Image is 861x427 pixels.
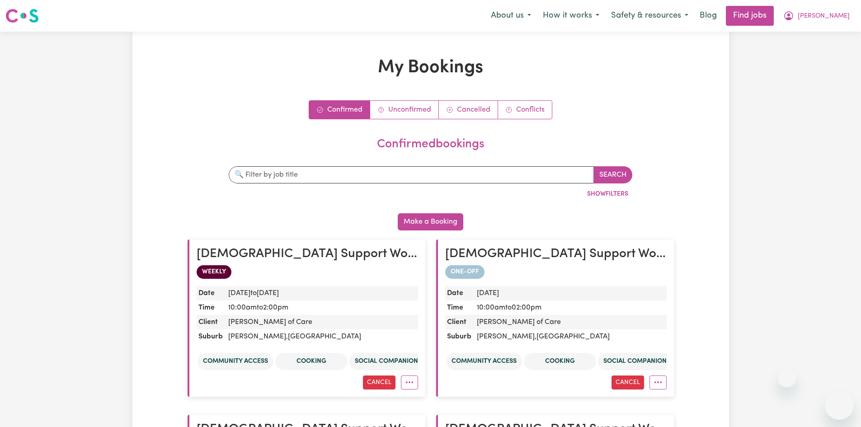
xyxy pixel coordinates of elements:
[275,353,348,370] li: Cooking
[197,247,418,262] h2: Female Support Worker Needed ONE OFF On 04/06 Wednesday And 06/06 Friday In Hornsby, NSW
[537,6,605,25] button: How it works
[485,6,537,25] button: About us
[649,375,667,389] button: More options
[445,265,485,279] span: ONE-OFF
[363,375,395,389] button: Cancel
[605,6,694,25] button: Safety & resources
[292,191,335,201] label: By client name
[498,101,552,119] a: Conflict bookings
[225,286,418,300] dd: [DATE]
[524,353,596,370] li: Cooking
[403,191,426,201] label: By date
[446,353,522,370] li: Community access
[197,265,418,279] div: WEEKLY booking
[250,290,279,297] span: to [DATE]
[598,353,686,370] li: Social companionship
[587,191,606,197] span: Show
[370,101,439,119] a: Unconfirmed bookings
[445,329,473,344] dt: Suburb
[5,8,39,24] img: Careseekers logo
[825,391,854,420] iframe: Button to launch messaging window
[197,286,225,300] dt: Date
[726,6,774,26] a: Find jobs
[445,300,473,315] dt: Time
[197,265,231,279] span: WEEKLY
[445,286,473,300] dt: Date
[229,166,594,183] input: 🔍 Filter by job title
[473,329,667,344] dd: [PERSON_NAME] , [GEOGRAPHIC_DATA]
[593,166,632,183] button: Search
[198,353,273,370] li: Community access
[798,11,850,21] span: [PERSON_NAME]
[197,300,225,315] dt: Time
[5,5,39,26] a: Careseekers logo
[309,101,370,119] a: Confirmed bookings
[242,191,273,201] label: By job title
[473,315,667,329] dd: [PERSON_NAME] of Care
[445,247,667,262] h2: Female Support Worker Needed ONE OFF On 04/06 Wednesday And 06/06 Friday In Hornsby, NSW
[583,187,632,201] button: ShowFilters
[188,57,674,79] h1: My Bookings
[473,300,667,315] dd: 10:00am to 02:00pm
[445,315,473,329] dt: Client
[197,315,225,329] dt: Client
[401,375,418,389] button: More options
[225,300,418,315] dd: 10:00am to 2:00pm
[778,369,796,387] iframe: Close message
[225,315,418,329] dd: [PERSON_NAME] of Care
[777,6,856,25] button: My Account
[354,191,384,201] label: By suburb
[225,329,418,344] dd: [PERSON_NAME] , [GEOGRAPHIC_DATA]
[612,375,644,389] button: Cancel
[694,6,722,26] a: Blog
[349,353,438,370] li: Social companionship
[473,286,667,300] dd: [DATE]
[197,329,225,344] dt: Suburb
[191,137,670,152] h2: confirmed bookings
[439,101,498,119] a: Cancelled bookings
[398,213,463,230] button: Make a Booking
[445,265,667,279] div: one-off booking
